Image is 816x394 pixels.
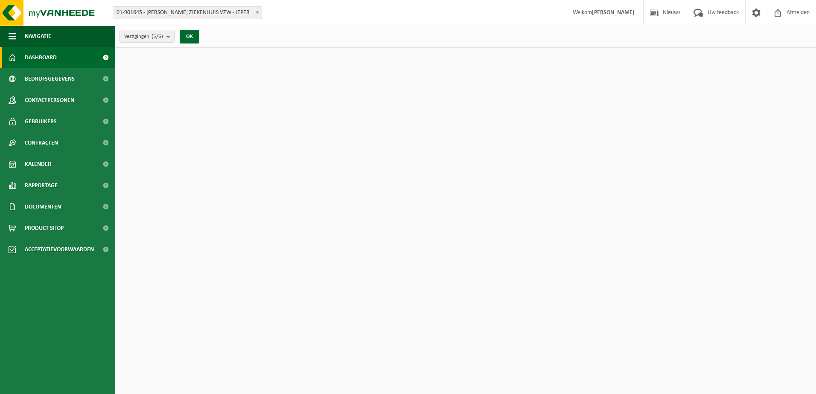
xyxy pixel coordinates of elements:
span: Vestigingen [124,30,163,43]
span: 01-901645 - JAN YPERMAN ZIEKENHUIS VZW - IEPER [113,6,262,19]
count: (5/6) [152,34,163,39]
span: Navigatie [25,26,51,47]
span: Dashboard [25,47,57,68]
span: 01-901645 - JAN YPERMAN ZIEKENHUIS VZW - IEPER [113,7,262,19]
span: Documenten [25,196,61,217]
span: Contactpersonen [25,90,74,111]
strong: [PERSON_NAME] [592,9,635,16]
span: Bedrijfsgegevens [25,68,75,90]
span: Gebruikers [25,111,57,132]
span: Rapportage [25,175,58,196]
button: Vestigingen(5/6) [119,30,175,43]
button: OK [180,30,199,43]
span: Product Shop [25,217,64,239]
span: Contracten [25,132,58,154]
span: Kalender [25,154,51,175]
span: Acceptatievoorwaarden [25,239,94,260]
